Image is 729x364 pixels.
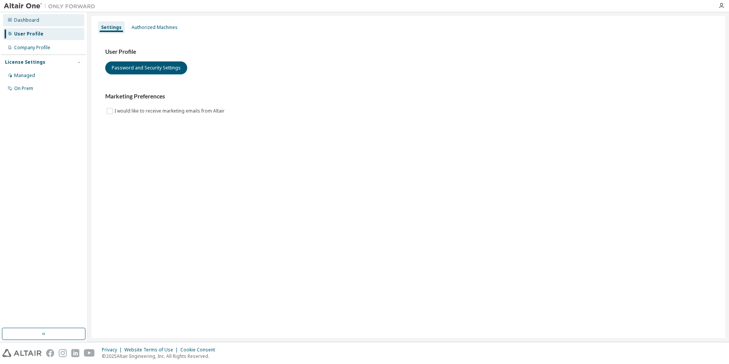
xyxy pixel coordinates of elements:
img: youtube.svg [84,349,95,357]
div: Managed [14,72,35,79]
div: Dashboard [14,17,39,23]
div: Privacy [102,347,124,353]
div: User Profile [14,31,43,37]
div: Cookie Consent [180,347,220,353]
div: Website Terms of Use [124,347,180,353]
div: Company Profile [14,45,50,51]
div: Authorized Machines [132,24,178,31]
img: instagram.svg [59,349,67,357]
img: linkedin.svg [71,349,79,357]
div: On Prem [14,85,33,92]
label: I would like to receive marketing emails from Altair [114,106,226,116]
div: License Settings [5,59,45,65]
img: altair_logo.svg [2,349,42,357]
h3: User Profile [105,48,711,56]
p: © 2025 Altair Engineering, Inc. All Rights Reserved. [102,353,220,359]
button: Password and Security Settings [105,61,187,74]
h3: Marketing Preferences [105,93,711,100]
img: Altair One [4,2,99,10]
img: facebook.svg [46,349,54,357]
div: Settings [101,24,122,31]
